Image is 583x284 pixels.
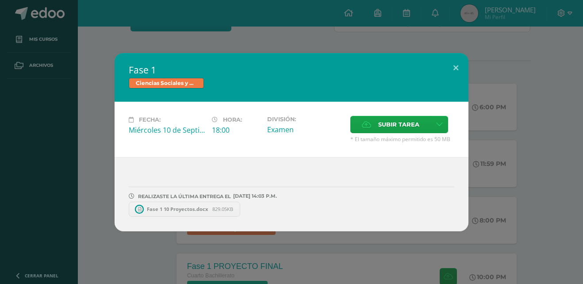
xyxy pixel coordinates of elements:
span: REALIZASTE LA ÚLTIMA ENTREGA EL [138,193,231,200]
div: 18:00 [212,125,260,135]
div: Examen [267,125,343,134]
a: Fase 1 10 Proyectos.docx 829.05KB [129,202,240,217]
span: Fecha: [139,116,161,123]
span: Fase 1 10 Proyectos.docx [142,206,212,212]
div: Miércoles 10 de Septiembre [129,125,205,135]
button: Close (Esc) [443,53,468,83]
span: 829.05KB [212,206,233,212]
span: Ciencias Sociales y Formación Ciudadana [129,78,204,88]
span: * El tamaño máximo permitido es 50 MB [350,135,454,143]
h2: Fase 1 [129,64,454,76]
span: Hora: [223,116,242,123]
span: Subir tarea [378,116,419,133]
label: División: [267,116,343,123]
